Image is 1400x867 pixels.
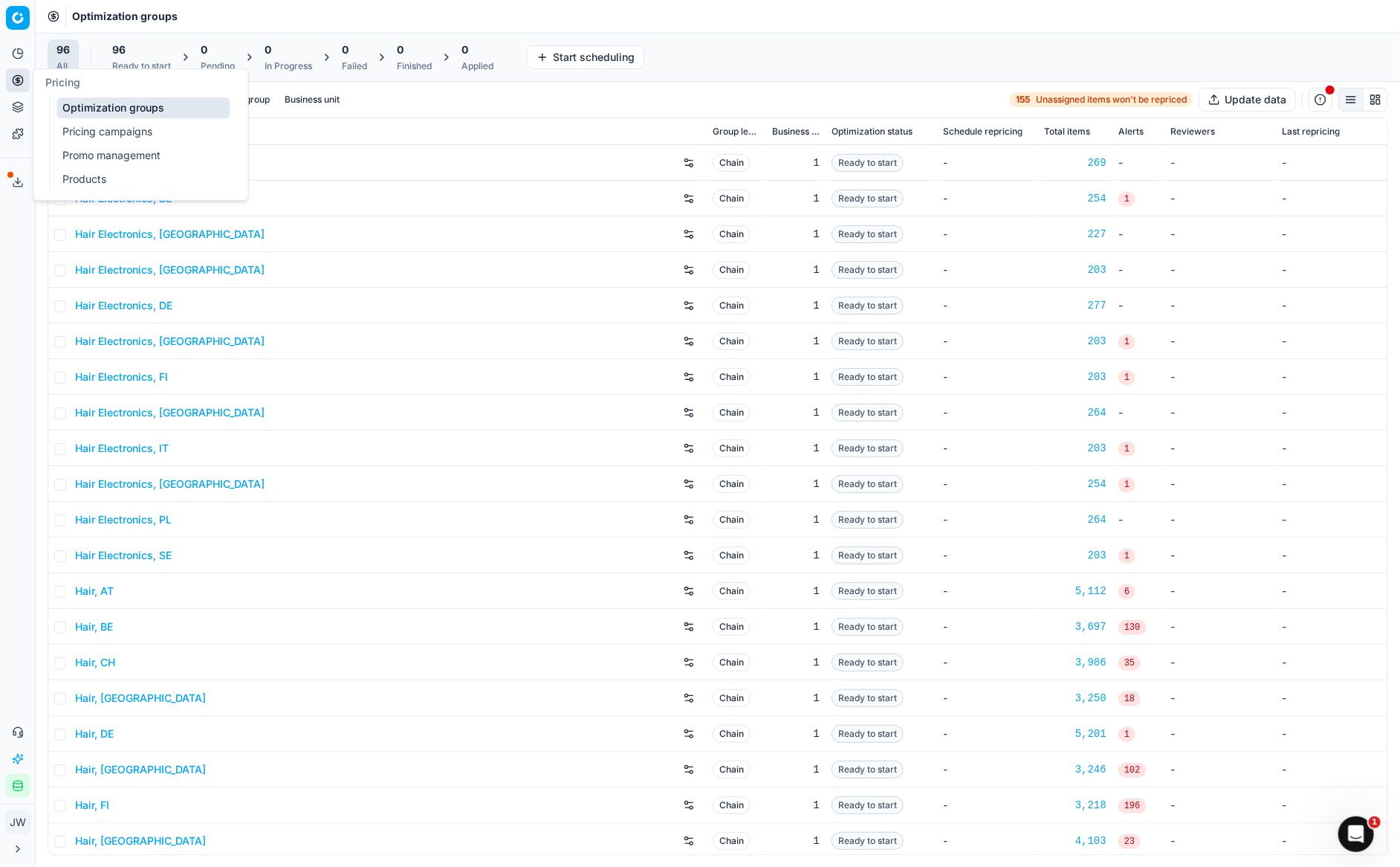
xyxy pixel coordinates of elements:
td: - [1164,645,1276,680]
a: 5,112 [1044,584,1106,599]
div: 1 [772,155,820,170]
span: 0 [342,42,349,57]
a: 3,246 [1044,762,1106,777]
span: 1 [1118,370,1135,385]
td: - [1112,252,1164,288]
span: Schedule repricing [943,126,1023,138]
div: 3,697 [1044,619,1106,634]
button: JW [6,810,30,834]
span: Ready to start [832,725,904,743]
a: Hair Electronics, [GEOGRAPHIC_DATA] [75,334,265,349]
div: 1 [772,334,820,349]
span: 1 [1118,335,1135,349]
div: 1 [772,298,820,313]
span: Alerts [1118,126,1144,138]
span: 23 [1118,834,1141,849]
a: Promo management [56,145,230,166]
div: Finished [397,60,432,72]
div: 3,986 [1044,655,1106,670]
span: Chain [713,261,751,279]
div: 1 [772,441,820,456]
td: - [1276,466,1387,502]
td: - [937,680,1038,716]
nav: breadcrumb [72,9,178,24]
td: - [1164,502,1276,538]
td: - [1164,716,1276,752]
td: - [937,573,1038,609]
a: 3,218 [1044,798,1106,813]
td: - [1276,395,1387,431]
div: 269 [1044,155,1106,170]
iframe: Intercom live chat [1338,816,1374,852]
td: - [1276,787,1387,823]
td: - [1276,502,1387,538]
span: 0 [461,42,468,57]
a: Products [56,169,230,190]
a: 227 [1044,227,1106,242]
a: Hair, [GEOGRAPHIC_DATA] [75,691,206,706]
td: - [1164,216,1276,252]
span: Ready to start [832,654,904,671]
a: Pricing campaigns [56,121,230,142]
td: - [1276,181,1387,216]
a: Hair, CH [75,655,115,670]
a: 3,250 [1044,691,1106,706]
td: - [1164,823,1276,859]
span: Pricing [45,76,80,88]
button: Update data [1199,88,1296,112]
td: - [937,395,1038,431]
a: 254 [1044,477,1106,491]
button: Start scheduling [527,45,644,69]
a: 264 [1044,405,1106,420]
td: - [937,787,1038,823]
span: Unassigned items won't be repriced [1036,94,1187,106]
span: Ready to start [832,511,904,529]
span: Ready to start [832,761,904,779]
span: Business unit [772,126,820,138]
span: Chain [713,618,751,636]
a: 254 [1044,191,1106,206]
td: - [1276,645,1387,680]
a: Hair, [GEOGRAPHIC_DATA] [75,834,206,848]
span: Chain [713,404,751,422]
span: Ready to start [832,689,904,707]
td: - [1164,787,1276,823]
span: Ready to start [832,404,904,422]
div: 277 [1044,298,1106,313]
span: 18 [1118,692,1141,706]
span: Ready to start [832,547,904,564]
a: Hair Electronics, SE [75,548,172,563]
div: Failed [342,60,367,72]
div: Pending [201,60,235,72]
span: Reviewers [1170,126,1215,138]
span: Ready to start [832,225,904,243]
td: - [1276,573,1387,609]
a: Hair, BE [75,619,113,634]
span: 1 [1118,442,1135,457]
td: - [1112,502,1164,538]
td: - [937,431,1038,466]
a: 203 [1044,262,1106,277]
td: - [937,252,1038,288]
span: Chain [713,654,751,671]
span: Total items [1044,126,1090,138]
td: - [1276,609,1387,645]
div: 1 [772,227,820,242]
td: - [1276,716,1387,752]
td: - [937,466,1038,502]
span: Chain [713,547,751,564]
td: - [1164,323,1276,359]
div: 264 [1044,512,1106,527]
span: 96 [56,42,70,57]
span: Optimization groups [72,9,178,24]
div: 1 [772,834,820,848]
td: - [1164,573,1276,609]
div: 4,103 [1044,834,1106,848]
td: - [937,323,1038,359]
a: Hair Electronics, [GEOGRAPHIC_DATA] [75,262,265,277]
td: - [1164,752,1276,787]
td: - [1164,431,1276,466]
div: Applied [461,60,493,72]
